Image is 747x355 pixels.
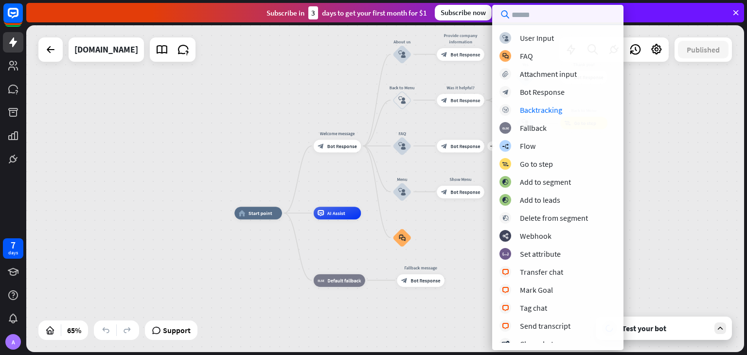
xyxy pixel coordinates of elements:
[490,144,495,148] i: plus
[441,51,447,57] i: block_bot_response
[520,285,553,295] div: Mark Goal
[8,4,37,33] button: Open LiveChat chat widget
[441,97,447,103] i: block_bot_response
[502,251,509,257] i: block_set_attribute
[74,37,138,62] div: hkbu.edu.hk
[450,143,480,149] span: Bot Response
[501,341,509,347] i: block_close_chat
[64,322,84,338] div: 65%
[8,249,18,256] div: days
[398,142,406,150] i: block_user_input
[398,51,406,58] i: block_user_input
[318,143,324,149] i: block_bot_response
[520,159,553,169] div: Go to step
[432,176,489,182] div: Show Menu
[450,189,480,195] span: Bot Response
[502,287,509,293] i: block_livechat
[502,305,509,311] i: block_livechat
[520,267,563,277] div: Transfer chat
[327,143,357,149] span: Bot Response
[3,238,23,259] a: 7 days
[11,241,16,249] div: 7
[502,323,509,329] i: block_livechat
[383,176,421,182] div: Menu
[502,53,509,59] i: block_faq
[520,195,560,205] div: Add to leads
[327,277,361,284] span: Default fallback
[520,87,565,97] div: Bot Response
[267,6,427,19] div: Subscribe in days to get your first month for $1
[502,161,509,167] i: block_goto
[520,213,588,223] div: Delete from segment
[502,35,509,41] i: block_user_input
[441,189,447,195] i: block_bot_response
[502,125,509,131] i: block_fallback
[398,188,406,196] i: block_user_input
[318,277,324,284] i: block_fallback
[520,51,533,61] div: FAQ
[502,215,509,221] i: block_delete_from_segment
[622,323,710,333] div: Test your bot
[520,69,577,79] div: Attachment input
[502,107,509,113] i: block_backtracking
[520,177,571,187] div: Add to segment
[5,334,21,350] div: A
[383,84,421,90] div: Back to Menu
[308,6,318,19] div: 3
[399,234,406,241] i: block_faq
[450,97,480,103] span: Bot Response
[327,210,345,216] span: AI Assist
[502,179,509,185] i: block_add_to_segment
[163,322,191,338] span: Support
[398,96,406,104] i: block_user_input
[520,303,547,313] div: Tag chat
[401,277,408,284] i: block_bot_response
[502,71,509,77] i: block_attachment
[383,130,421,137] div: FAQ
[450,51,480,57] span: Bot Response
[678,41,729,58] button: Published
[520,105,562,115] div: Backtracking
[520,339,553,349] div: Close chat
[383,38,421,45] div: About us
[249,210,272,216] span: Start point
[410,277,440,284] span: Bot Response
[520,249,561,259] div: Set attribute
[392,265,449,271] div: Fallback message
[432,32,489,45] div: Provide company information
[520,141,535,151] div: Flow
[502,233,509,239] i: webhooks
[239,210,246,216] i: home_2
[520,321,570,331] div: Send transcript
[502,269,509,275] i: block_livechat
[502,89,509,95] i: block_bot_response
[435,5,492,20] div: Subscribe now
[502,197,509,203] i: block_add_to_segment
[502,143,509,149] i: builder_tree
[520,123,547,133] div: Fallback
[432,84,489,90] div: Was it helpful?
[441,143,447,149] i: block_bot_response
[309,130,366,137] div: Welcome message
[520,33,554,43] div: User Input
[520,231,551,241] div: Webhook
